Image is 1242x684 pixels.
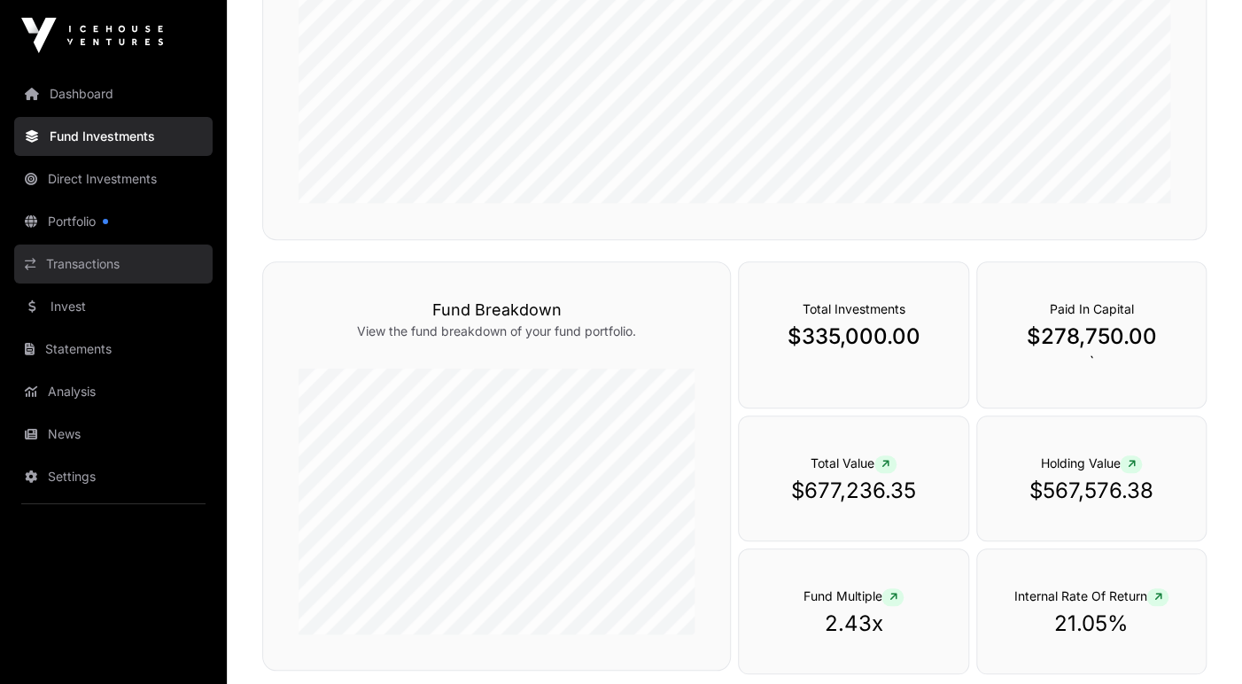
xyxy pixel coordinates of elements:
[14,415,213,454] a: News
[1049,301,1133,316] span: Paid In Capital
[1013,323,1170,351] p: $278,750.00
[803,588,904,603] span: Fund Multiple
[774,323,932,351] p: $335,000.00
[21,18,163,53] img: Icehouse Ventures Logo
[14,74,213,113] a: Dashboard
[299,323,695,340] p: View the fund breakdown of your fund portfolio.
[14,330,213,369] a: Statements
[802,301,904,316] span: Total Investments
[976,261,1207,408] div: `
[14,117,213,156] a: Fund Investments
[774,477,932,505] p: $677,236.35
[811,455,897,470] span: Total Value
[1013,477,1170,505] p: $567,576.38
[774,610,932,638] p: 2.43x
[1153,599,1242,684] iframe: Chat Widget
[14,457,213,496] a: Settings
[1013,610,1170,638] p: 21.05%
[14,159,213,198] a: Direct Investments
[14,202,213,241] a: Portfolio
[14,372,213,411] a: Analysis
[299,298,695,323] h3: Fund Breakdown
[1013,588,1168,603] span: Internal Rate Of Return
[14,245,213,284] a: Transactions
[1040,455,1142,470] span: Holding Value
[14,287,213,326] a: Invest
